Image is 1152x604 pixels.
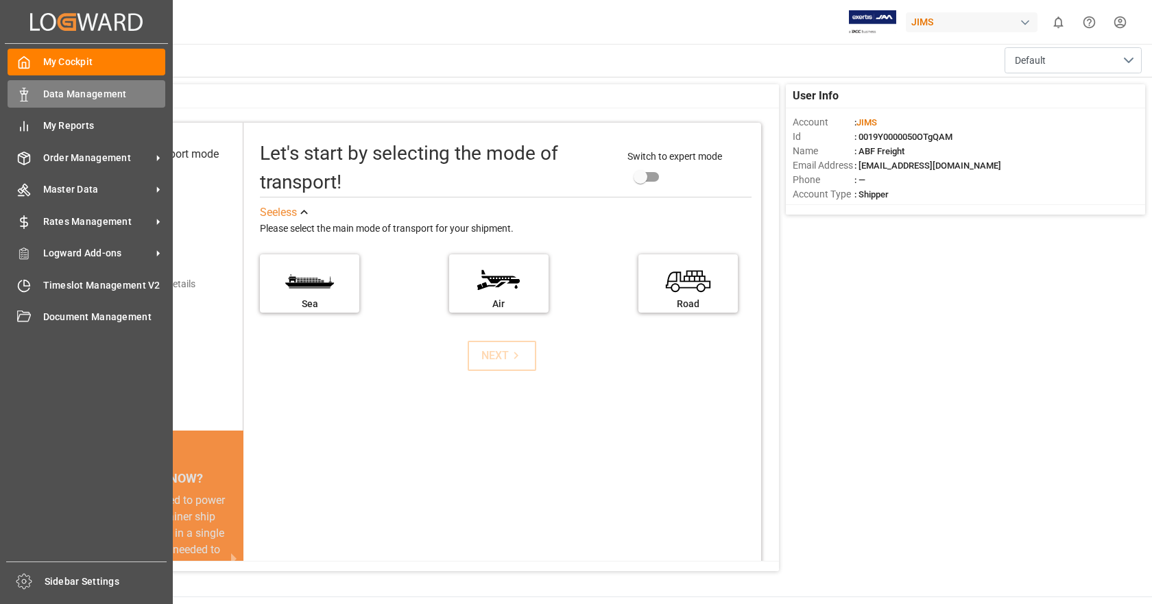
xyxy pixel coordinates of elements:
[8,271,165,298] a: Timeslot Management V2
[1015,53,1046,68] span: Default
[43,151,152,165] span: Order Management
[793,158,854,173] span: Email Address
[112,146,219,162] div: Select transport mode
[793,88,839,104] span: User Info
[906,12,1037,32] div: JIMS
[481,348,523,364] div: NEXT
[854,117,877,128] span: :
[793,130,854,144] span: Id
[8,49,165,75] a: My Cockpit
[8,80,165,107] a: Data Management
[43,278,166,293] span: Timeslot Management V2
[43,246,152,261] span: Logward Add-ons
[43,87,166,101] span: Data Management
[854,175,865,185] span: : —
[468,341,536,371] button: NEXT
[1005,47,1142,73] button: open menu
[645,297,731,311] div: Road
[793,187,854,202] span: Account Type
[1074,7,1105,38] button: Help Center
[627,151,722,162] span: Switch to expert mode
[43,182,152,197] span: Master Data
[45,575,167,589] span: Sidebar Settings
[43,215,152,229] span: Rates Management
[456,297,542,311] div: Air
[110,277,195,291] div: Add shipping details
[43,119,166,133] span: My Reports
[854,146,904,156] span: : ABF Freight
[793,115,854,130] span: Account
[260,139,614,197] div: Let's start by selecting the mode of transport!
[793,173,854,187] span: Phone
[854,189,889,200] span: : Shipper
[43,55,166,69] span: My Cockpit
[260,221,752,237] div: Please select the main mode of transport for your shipment.
[906,9,1043,35] button: JIMS
[856,117,877,128] span: JIMS
[854,160,1001,171] span: : [EMAIL_ADDRESS][DOMAIN_NAME]
[849,10,896,34] img: Exertis%20JAM%20-%20Email%20Logo.jpg_1722504956.jpg
[43,310,166,324] span: Document Management
[267,297,352,311] div: Sea
[260,204,297,221] div: See less
[793,144,854,158] span: Name
[854,132,952,142] span: : 0019Y0000050OTgQAM
[1043,7,1074,38] button: show 0 new notifications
